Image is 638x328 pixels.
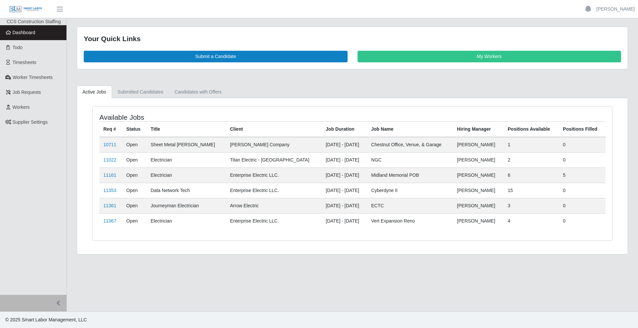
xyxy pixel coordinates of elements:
[122,121,147,137] th: Status
[322,198,367,213] td: [DATE] - [DATE]
[322,121,367,137] th: Job Duration
[226,198,322,213] td: Arrow Electric
[84,33,621,44] div: Your Quick Links
[504,198,559,213] td: 3
[559,183,605,198] td: 0
[84,51,348,62] a: Submit a Candidate
[596,6,635,13] a: [PERSON_NAME]
[103,172,116,178] a: 11161
[147,167,226,183] td: Electrician
[559,137,605,153] td: 0
[147,137,226,153] td: Sheet Metal [PERSON_NAME]
[504,213,559,229] td: 4
[147,152,226,167] td: Electrician
[367,152,453,167] td: NGC
[504,183,559,198] td: 15
[122,152,147,167] td: Open
[504,121,559,137] th: Positions Available
[559,152,605,167] td: 0
[453,121,504,137] th: Hiring Manager
[13,30,36,35] span: Dashboard
[13,60,37,65] span: Timesheets
[367,121,453,137] th: Job Name
[99,113,304,121] h4: Available Jobs
[504,167,559,183] td: 6
[226,167,322,183] td: Enterprise Electric LLC.
[322,137,367,153] td: [DATE] - [DATE]
[147,198,226,213] td: Journeyman Electrician
[367,183,453,198] td: Cyberdyne II
[169,86,227,98] a: Candidates with Offers
[367,198,453,213] td: ECTC
[453,137,504,153] td: [PERSON_NAME]
[367,137,453,153] td: Chestnut Office, Venue, & Garage
[5,317,87,322] span: © 2025 Smart Labor Management, LLC
[103,142,116,147] a: 10711
[13,75,53,80] span: Worker Timesheets
[559,198,605,213] td: 0
[99,121,122,137] th: Req #
[322,167,367,183] td: [DATE] - [DATE]
[504,152,559,167] td: 2
[453,167,504,183] td: [PERSON_NAME]
[322,183,367,198] td: [DATE] - [DATE]
[147,183,226,198] td: Data Network Tech
[226,137,322,153] td: [PERSON_NAME] Company
[103,203,116,208] a: 11361
[226,213,322,229] td: Enterprise Electric LLC.
[504,137,559,153] td: 1
[453,198,504,213] td: [PERSON_NAME]
[122,137,147,153] td: Open
[13,119,48,125] span: Supplier Settings
[367,213,453,229] td: Vert Expansion Reno
[122,213,147,229] td: Open
[13,104,30,110] span: Workers
[358,51,621,62] a: My Workers
[112,86,169,98] a: Submitted Candidates
[13,90,41,95] span: Job Requests
[559,213,605,229] td: 0
[77,86,112,98] a: Active Jobs
[226,152,322,167] td: Titan Electric - [GEOGRAPHIC_DATA]
[122,183,147,198] td: Open
[122,198,147,213] td: Open
[453,213,504,229] td: [PERSON_NAME]
[559,121,605,137] th: Positions Filled
[147,121,226,137] th: Title
[147,213,226,229] td: Electrician
[367,167,453,183] td: Midland Memorial POB
[322,152,367,167] td: [DATE] - [DATE]
[122,167,147,183] td: Open
[9,6,43,13] img: SLM Logo
[322,213,367,229] td: [DATE] - [DATE]
[103,218,116,224] a: 11367
[103,188,116,193] a: 11353
[226,121,322,137] th: Client
[559,167,605,183] td: 5
[103,157,116,163] a: 11022
[453,183,504,198] td: [PERSON_NAME]
[13,45,23,50] span: Todo
[226,183,322,198] td: Enterprise Electric LLC.
[7,19,61,24] span: CCS Construction Staffing
[453,152,504,167] td: [PERSON_NAME]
